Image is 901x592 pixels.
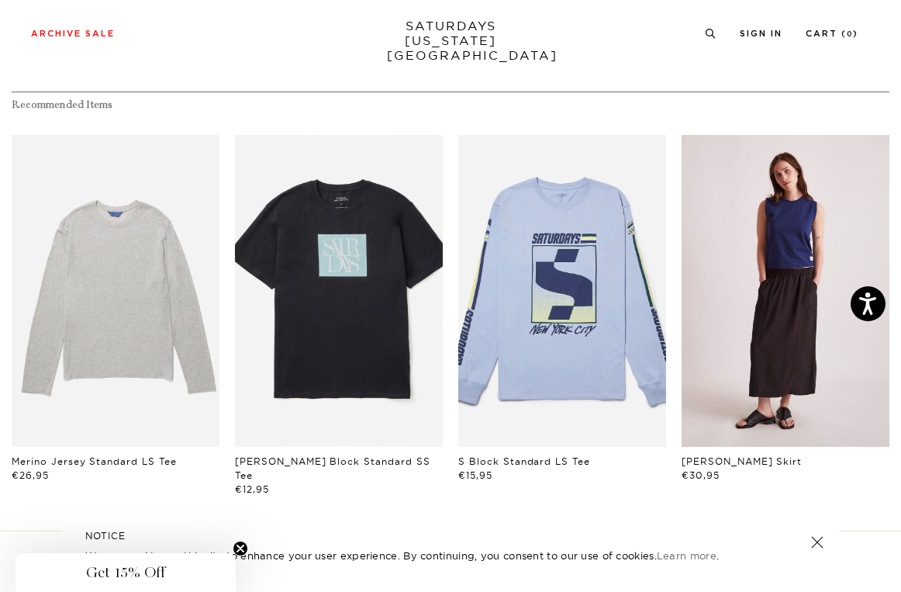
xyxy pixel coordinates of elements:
a: Sign In [740,29,782,38]
span: Get 15% Off [86,563,165,582]
a: Cart (0) [806,29,858,38]
a: [PERSON_NAME] Block Standard SS Tee [235,455,430,481]
a: Learn more [657,549,716,562]
div: Get 15% OffClose teaser [16,553,236,592]
small: 0 [847,31,853,38]
h4: Recommended Items [12,99,889,112]
div: files/W22431SR01-BLACK_06.jpg [682,135,889,447]
a: Merino Jersey Standard LS Tee [12,455,177,467]
h5: NOTICE [85,529,816,543]
a: [PERSON_NAME] Skirt [682,455,802,467]
span: €30,95 [682,469,720,481]
a: Archive Sale [31,29,115,38]
span: €12,95 [235,483,269,495]
span: €15,95 [458,469,492,481]
p: We use cookies on this site to enhance your user experience. By continuing, you consent to our us... [85,548,761,563]
button: Close teaser [233,541,248,556]
a: S Block Standard LS Tee [458,455,590,467]
a: SATURDAYS[US_STATE][GEOGRAPHIC_DATA] [387,19,515,63]
span: €26,95 [12,469,49,481]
